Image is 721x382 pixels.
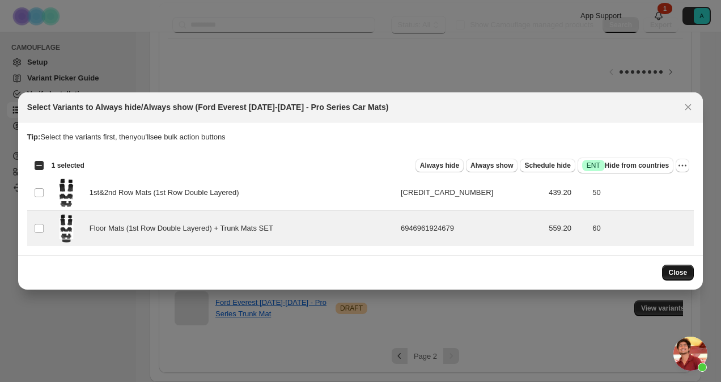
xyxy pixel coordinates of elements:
td: 559.20 [545,211,589,247]
strong: Tip: [27,133,41,141]
h2: Select Variants to Always hide/Always show (Ford Everest [DATE]-[DATE] - Pro Series Car Mats) [27,101,389,113]
span: ENT [587,161,600,170]
td: [CREDIT_CARD_NUMBER] [397,175,545,211]
td: 439.20 [545,175,589,211]
button: Schedule hide [520,159,575,172]
span: Always show [470,161,513,170]
span: Hide from countries [582,160,669,171]
td: 60 [589,211,694,247]
img: Volkswagen_tiguan_mats_adrian_4_ecbcdf01-34ad-43f8-9c38-365a84ee1c8b.png [52,179,80,207]
span: Schedule hide [524,161,570,170]
span: Always hide [420,161,459,170]
button: Always hide [415,159,464,172]
td: 6946961924679 [397,211,545,247]
td: 50 [589,175,694,211]
span: 1st&2nd Row Mats (1st Row Double Layered) [90,187,245,198]
div: Open chat [673,337,707,371]
img: Volkswagen_tiguan_mats_adrian_3.png [52,214,80,243]
button: Close [680,99,696,115]
span: 1 selected [52,161,84,170]
span: Close [669,268,688,277]
p: Select the variants first, then you'll see bulk action buttons [27,131,694,143]
button: Close [662,265,694,281]
button: More actions [676,159,689,172]
button: Always show [466,159,518,172]
span: Floor Mats (1st Row Double Layered) + Trunk Mats SET [90,223,279,234]
button: SuccessENTHide from countries [578,158,673,173]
